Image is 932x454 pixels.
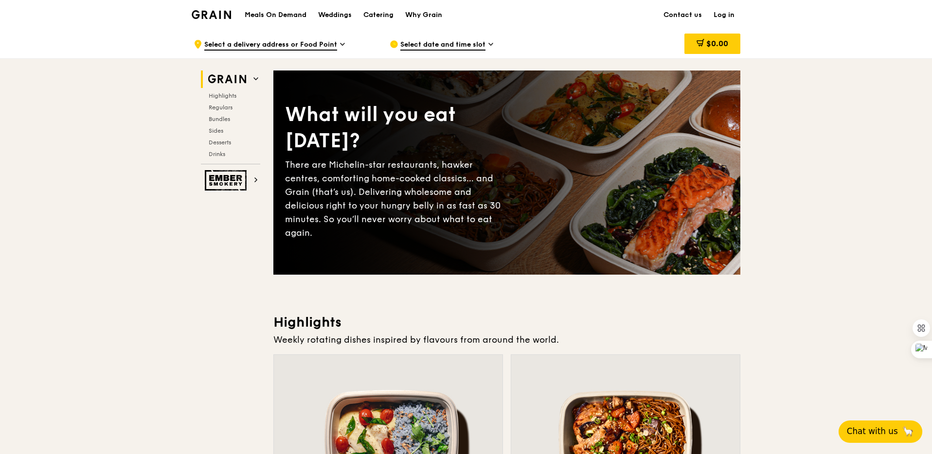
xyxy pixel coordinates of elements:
span: 🦙 [902,425,914,437]
div: There are Michelin-star restaurants, hawker centres, comforting home-cooked classics… and Grain (... [285,158,507,240]
div: Why Grain [405,0,442,30]
a: Contact us [658,0,708,30]
a: Why Grain [399,0,448,30]
span: Select a delivery address or Food Point [204,40,337,51]
img: Grain [192,10,231,19]
span: Regulars [209,104,233,111]
span: Highlights [209,92,236,99]
a: Catering [358,0,399,30]
span: Sides [209,127,223,134]
a: Log in [708,0,740,30]
span: Select date and time slot [400,40,485,51]
span: Bundles [209,116,230,122]
span: Chat with us [847,425,898,437]
a: Weddings [312,0,358,30]
div: Catering [363,0,394,30]
span: Drinks [209,151,225,157]
h1: Meals On Demand [245,10,306,20]
img: Grain web logo [205,70,250,88]
button: Chat with us🦙 [839,420,922,443]
img: Ember Smokery web logo [205,170,250,191]
div: Weddings [318,0,352,30]
div: Weekly rotating dishes inspired by flavours from around the world. [273,333,740,347]
div: What will you eat [DATE]? [285,102,507,154]
span: Desserts [209,139,231,146]
h3: Highlights [273,314,740,331]
span: $0.00 [706,39,728,48]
